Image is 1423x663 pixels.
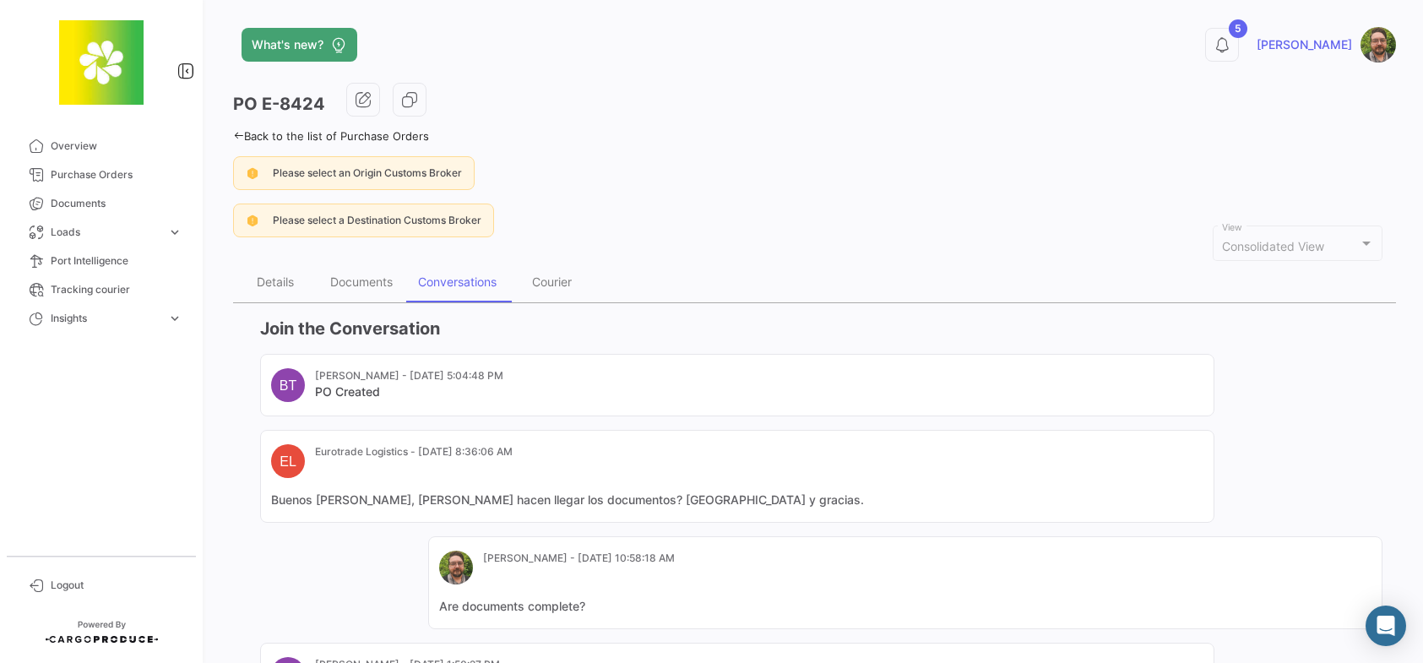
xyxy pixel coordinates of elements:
mat-card-content: Are documents complete? [439,598,1371,615]
button: What's new? [242,28,357,62]
div: BT [271,368,305,402]
span: expand_more [167,311,182,326]
span: Purchase Orders [51,167,182,182]
mat-card-subtitle: [PERSON_NAME] - [DATE] 10:58:18 AM [483,551,675,566]
h3: PO E-8424 [233,92,325,116]
span: expand_more [167,225,182,240]
span: Please select an Origin Customs Broker [273,166,462,179]
span: Documents [51,196,182,211]
a: Back to the list of Purchase Orders [233,129,429,143]
span: Loads [51,225,160,240]
span: Logout [51,578,182,593]
div: EL [271,444,305,478]
span: Overview [51,139,182,154]
div: Courier [532,274,572,289]
mat-card-subtitle: Eurotrade Logistics - [DATE] 8:36:06 AM [315,444,513,459]
mat-card-title: PO Created [315,383,503,400]
a: Tracking courier [14,275,189,304]
a: Purchase Orders [14,160,189,189]
span: Insights [51,311,160,326]
mat-select-trigger: Consolidated View [1222,239,1324,253]
mat-card-subtitle: [PERSON_NAME] - [DATE] 5:04:48 PM [315,368,503,383]
div: Conversations [418,274,497,289]
span: Port Intelligence [51,253,182,269]
span: [PERSON_NAME] [1257,36,1352,53]
img: SR.jpg [1361,27,1396,62]
div: Details [257,274,294,289]
mat-card-content: Buenos [PERSON_NAME], [PERSON_NAME] hacen llegar los documentos? [GEOGRAPHIC_DATA] y gracias. [271,492,1203,508]
h3: Join the Conversation [260,317,1382,340]
span: Tracking courier [51,282,182,297]
span: Please select a Destination Customs Broker [273,214,481,226]
span: What's new? [252,36,323,53]
img: SR.jpg [439,551,473,584]
div: Open Intercom Messenger [1366,606,1406,646]
a: Port Intelligence [14,247,189,275]
a: Documents [14,189,189,218]
div: Documents [330,274,393,289]
img: 8664c674-3a9e-46e9-8cba-ffa54c79117b.jfif [59,20,144,105]
a: Overview [14,132,189,160]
